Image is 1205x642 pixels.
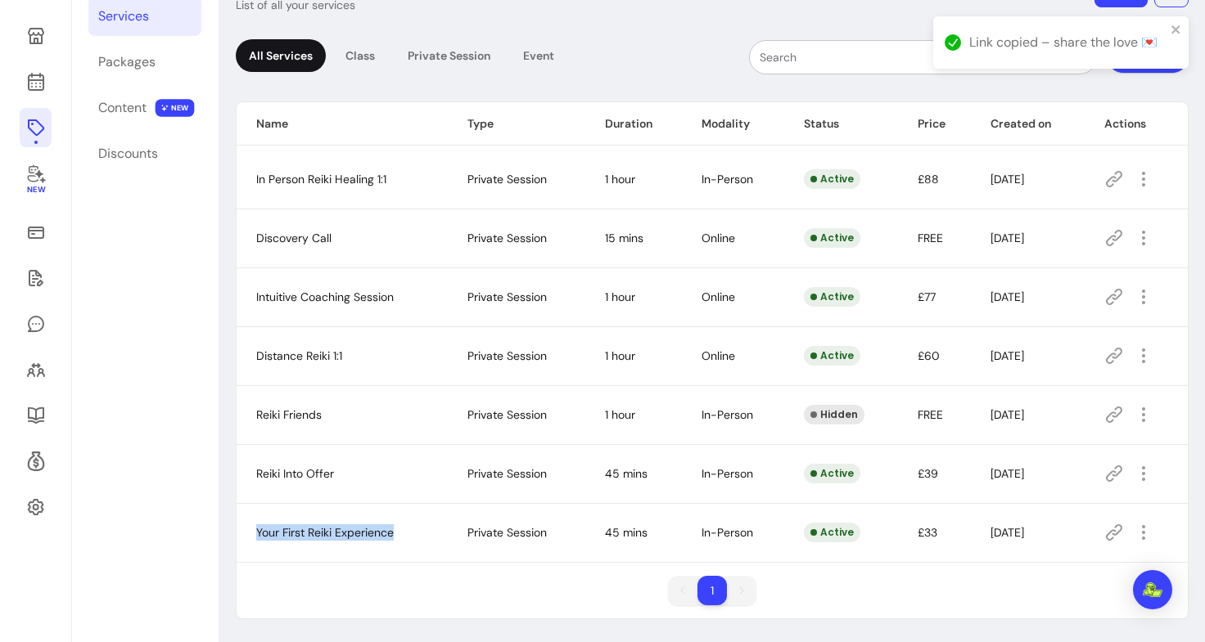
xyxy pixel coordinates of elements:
span: FREE [918,407,943,422]
div: Content [98,98,147,118]
a: Calendar [20,62,52,101]
th: Price [898,102,970,146]
span: In-Person [702,172,753,186]
div: Active [804,169,860,189]
div: Open Intercom Messenger [1133,570,1172,609]
a: Resources [20,396,52,435]
span: In-Person [702,466,753,481]
span: £33 [918,525,937,540]
span: £77 [918,290,936,304]
span: Online [702,231,735,245]
a: Content NEW [88,88,201,128]
span: 1 hour [605,348,635,363]
button: close [1171,23,1182,36]
span: Reiki Friends [256,407,322,422]
span: [DATE] [991,407,1024,422]
nav: pagination navigation [660,568,765,613]
span: 45 mins [605,466,648,481]
span: In Person Reiki Healing 1:1 [256,172,386,186]
span: [DATE] [991,231,1024,245]
span: NEW [156,99,195,117]
span: 1 hour [605,407,635,422]
a: New [20,154,52,206]
th: Type [448,102,585,146]
span: Online [702,348,735,363]
div: Active [804,228,860,248]
div: Services [98,7,149,26]
span: Private Session [467,407,547,422]
span: FREE [918,231,943,245]
th: Modality [682,102,784,146]
div: Hidden [804,405,864,424]
div: Active [804,287,860,307]
a: Refer & Earn [20,442,52,481]
span: Private Session [467,466,547,481]
div: Active [804,346,860,366]
th: Created on [971,102,1085,146]
span: Reiki Into Offer [256,466,334,481]
span: £39 [918,466,938,481]
span: Your First Reiki Experience [256,525,394,540]
div: Class [332,39,388,72]
div: Active [804,464,860,483]
span: Distance Reiki 1:1 [256,348,342,363]
span: Discovery Call [256,231,332,245]
th: Status [784,102,898,146]
span: [DATE] [991,172,1024,186]
span: [DATE] [991,348,1024,363]
th: Name [237,102,448,146]
div: Active [804,523,860,542]
span: Private Session [467,231,547,245]
span: [DATE] [991,525,1024,540]
a: Clients [20,350,52,389]
div: Link copied – share the love 💌 [969,33,1166,52]
a: Settings [20,487,52,527]
span: In-Person [702,407,753,422]
span: In-Person [702,525,753,540]
span: £88 [918,172,939,186]
a: Packages [88,43,201,82]
a: Sales [20,213,52,252]
div: Packages [98,52,156,72]
span: £60 [918,348,940,363]
span: [DATE] [991,466,1024,481]
span: Online [702,290,735,304]
div: Event [510,39,567,72]
span: 15 mins [605,231,643,245]
a: My Page [20,16,52,56]
li: pagination item 1 active [697,576,727,605]
div: Discounts [98,144,158,164]
span: 1 hour [605,290,635,304]
span: 1 hour [605,172,635,186]
span: [DATE] [991,290,1024,304]
span: Private Session [467,348,547,363]
div: All Services [236,39,326,72]
span: Private Session [467,290,547,304]
input: Search [760,49,1086,65]
span: Private Session [467,172,547,186]
th: Actions [1085,102,1188,146]
a: Waivers [20,258,52,298]
span: 45 mins [605,525,648,540]
a: Offerings [20,108,52,147]
span: Intuitive Coaching Session [256,290,394,304]
a: Discounts [88,134,201,173]
a: My Messages [20,304,52,343]
th: Duration [585,102,683,146]
div: Private Session [395,39,503,72]
span: Private Session [467,525,547,540]
span: New [26,185,44,195]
